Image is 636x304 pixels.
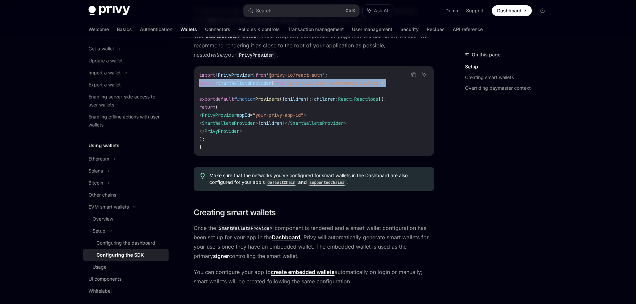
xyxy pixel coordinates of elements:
[199,128,205,134] span: </
[374,7,388,14] span: Ask AI
[96,239,155,247] div: Configuring the dashboard
[255,96,279,102] span: Providers
[271,80,274,86] span: }
[282,120,285,126] span: }
[309,96,311,102] span: :
[88,45,114,53] div: Get a wallet
[199,120,202,126] span: <
[400,21,419,37] a: Security
[88,275,122,283] div: UI components
[303,112,306,118] span: >
[83,91,169,111] a: Enabling server-side access to user wallets
[384,96,386,102] span: {
[266,72,325,78] span: '@privy-io/react-auth'
[88,287,112,295] div: Whitelabel
[336,96,338,102] span: :
[352,21,392,37] a: User management
[83,55,169,67] a: Update a wallet
[466,7,484,14] a: Support
[92,263,107,271] div: Usage
[465,72,553,83] a: Creating smart wallets
[117,21,132,37] a: Basics
[92,215,113,223] div: Overview
[238,21,280,37] a: Policies & controls
[88,6,130,15] img: dark logo
[253,72,255,78] span: }
[427,21,445,37] a: Recipes
[83,189,169,201] a: Other chains
[274,80,285,86] span: from
[492,5,532,16] a: Dashboard
[306,96,309,102] span: }
[88,179,103,187] div: Bitcoin
[202,112,237,118] span: PrivyProvider
[199,96,215,102] span: export
[265,179,298,186] code: defaultChain
[285,96,306,102] span: children
[344,120,346,126] span: >
[83,111,169,131] a: Enabling offline actions with user wallets
[256,7,275,15] div: Search...
[537,5,548,16] button: Toggle dark mode
[325,72,328,78] span: ;
[83,273,169,285] a: UI components
[497,7,521,14] span: Dashboard
[234,96,255,102] span: function
[83,249,169,261] a: Configuring the SDK
[290,120,344,126] span: SmartWalletsProvider
[215,72,218,78] span: {
[472,51,500,59] span: On this page
[88,81,121,89] div: Export a wallet
[88,21,109,37] a: Welcome
[285,120,290,126] span: </
[88,191,116,199] div: Other chains
[285,80,381,86] span: '@privy-io/react-auth/smart-wallets'
[210,51,225,58] em: within
[311,96,314,102] span: {
[194,31,434,59] span: The must wrap any component or page that will use smart wallets. We recommend rendering it as clo...
[209,172,427,186] span: Make sure that the networks you’ve configured for smart wallets in the Dashboard are also configu...
[215,80,218,86] span: {
[352,96,354,102] span: .
[205,128,239,134] span: PrivyProvider
[255,72,266,78] span: from
[199,72,215,78] span: import
[272,234,300,241] a: Dashboard
[215,104,218,110] span: (
[88,155,109,163] div: Ethereum
[445,7,458,14] a: Demo
[83,79,169,91] a: Export a wallet
[83,285,169,297] a: Whitelabel
[194,207,276,218] span: Creating smart wallets
[88,203,129,211] div: EVM smart wallets
[363,5,393,17] button: Ask AI
[338,96,352,102] span: React
[199,144,202,150] span: }
[354,96,378,102] span: ReactNode
[88,57,123,65] div: Update a wallet
[199,112,202,118] span: <
[199,104,215,110] span: return
[307,179,347,186] code: supportedChains
[288,21,344,37] a: Transaction management
[215,96,234,102] span: default
[216,225,275,232] code: SmartWalletsProvider
[96,251,144,259] div: Configuring the SDK
[218,72,253,78] span: PrivyProvider
[314,96,336,102] span: children
[250,112,253,118] span: =
[88,93,165,109] div: Enabling server-side access to user wallets
[199,80,215,86] span: import
[88,167,103,175] div: Solana
[88,113,165,129] div: Enabling offline actions with user wallets
[346,8,355,13] span: Ctrl K
[236,51,276,59] code: PrivyProvider
[199,136,205,142] span: );
[194,223,434,261] span: Once the component is rendered and a smart wallet configuration has been set up for your app in t...
[88,69,121,77] div: Import a wallet
[265,179,347,185] a: defaultChainandsupportedChains
[83,237,169,249] a: Configuring the dashboard
[409,70,418,79] button: Copy the contents from the code block
[200,173,205,179] svg: Tip
[92,227,105,235] div: Setup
